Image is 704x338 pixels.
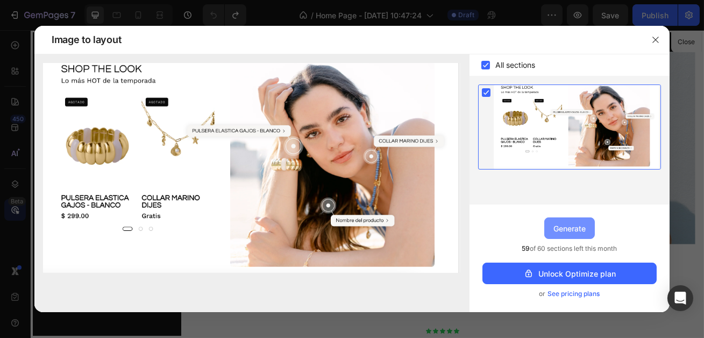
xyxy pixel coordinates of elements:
[482,263,657,284] button: Unlock Optimize plan
[495,59,535,72] span: All sections
[544,217,595,239] button: Generate
[52,33,121,46] span: Image to layout
[522,243,617,254] span: of 60 sections left this month
[522,244,530,252] span: 59
[667,285,693,311] div: Open Intercom Messenger
[553,223,586,234] div: Generate
[523,268,616,279] div: Unlock Optimize plan
[482,288,657,299] div: or
[548,288,600,299] span: See pricing plans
